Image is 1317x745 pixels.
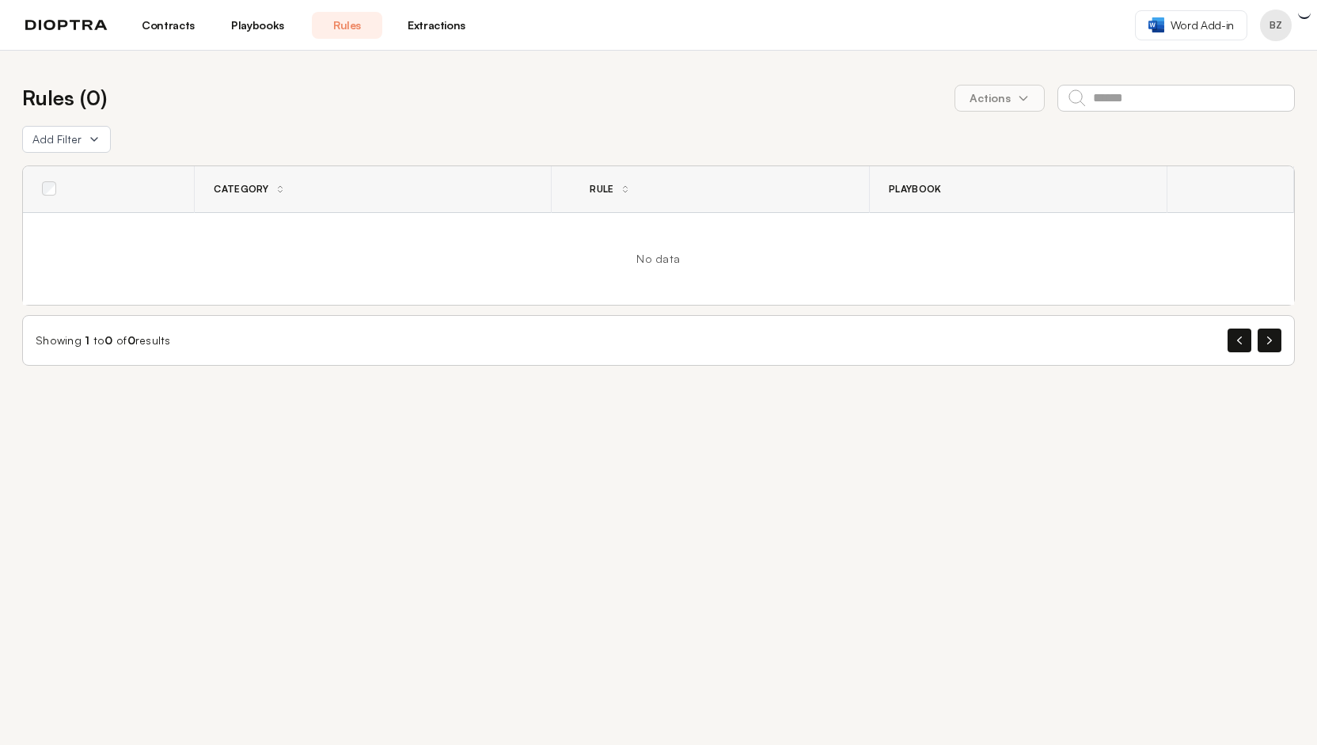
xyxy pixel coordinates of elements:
[42,251,1275,267] div: No data
[957,84,1042,112] span: Actions
[85,333,89,347] span: 1
[104,333,112,347] span: 0
[312,12,382,39] a: Rules
[401,12,472,39] a: Extractions
[1135,10,1247,40] a: Word Add-in
[955,85,1045,112] button: Actions
[1258,329,1281,352] button: Next
[1228,329,1251,352] button: Previous
[22,82,107,113] h2: Rules ( 0 )
[1148,17,1164,32] img: word
[1171,17,1234,33] span: Word Add-in
[571,183,613,196] div: Rule
[214,183,268,196] span: Category
[22,126,111,153] button: Add Filter
[889,183,941,196] span: Playbook
[133,12,203,39] a: Contracts
[32,131,82,147] span: Add Filter
[1260,10,1292,41] button: Profile menu
[36,333,171,348] div: Showing to of results
[127,333,135,347] span: 0
[222,12,293,39] a: Playbooks
[25,20,108,31] img: logo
